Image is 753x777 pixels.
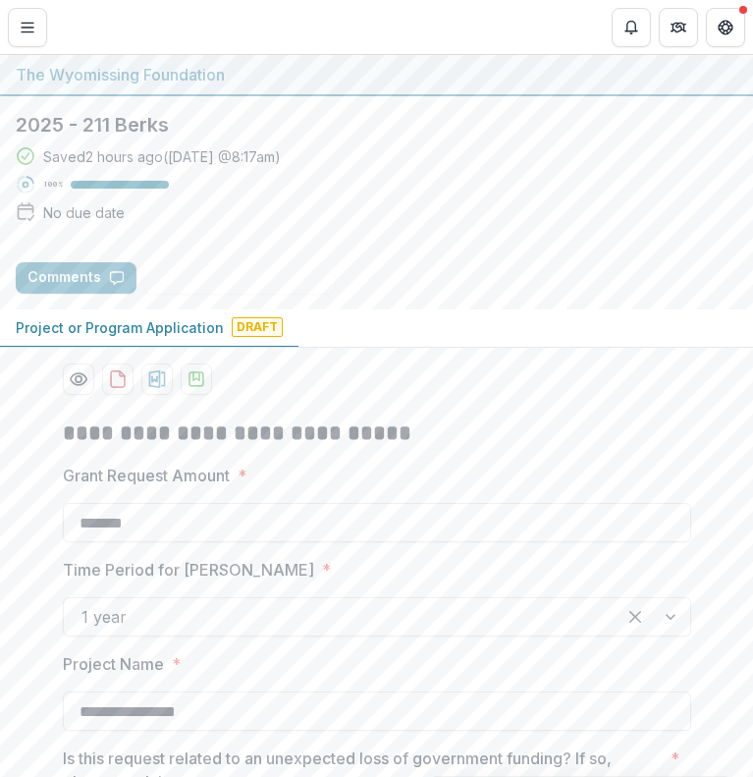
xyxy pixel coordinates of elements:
button: Get Help [706,8,745,47]
button: Comments [16,262,136,294]
button: Toggle Menu [8,8,47,47]
div: Clear selected options [619,601,651,633]
p: Grant Request Amount [63,464,230,487]
p: Project Name [63,652,164,676]
button: Answer Suggestions [144,262,335,294]
span: Draft [232,317,283,337]
button: download-proposal [141,363,173,395]
div: The Wyomissing Foundation [16,63,737,86]
p: 100 % [43,178,63,192]
button: download-proposal [181,363,212,395]
button: download-proposal [102,363,134,395]
div: No due date [43,202,125,223]
p: Time Period for [PERSON_NAME] [63,558,314,582]
button: Notifications [612,8,651,47]
button: Partners [659,8,698,47]
div: Saved 2 hours ago ( [DATE] @ 8:17am ) [43,146,281,167]
p: Project or Program Application [16,317,224,338]
button: Preview 16b3ad97-2d55-4246-9d2a-70c8e208d9ba-0.pdf [63,363,94,395]
h2: 2025 - 211 Berks [16,112,737,139]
